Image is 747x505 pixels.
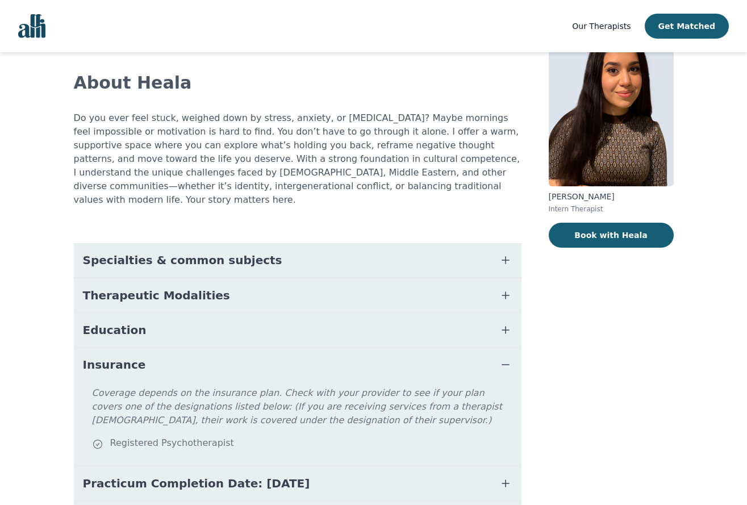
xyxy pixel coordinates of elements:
button: Practicum Completion Date: [DATE] [74,466,521,500]
span: Education [83,322,147,338]
button: Get Matched [645,14,729,39]
div: Registered Psychotherapist [92,436,517,452]
img: Heala_Maudoodi [549,23,674,186]
p: Coverage depends on the insurance plan. Check with your provider to see if your plan covers one o... [92,386,517,436]
button: Therapeutic Modalities [74,278,521,312]
img: alli logo [18,14,45,38]
p: Do you ever feel stuck, weighed down by stress, anxiety, or [MEDICAL_DATA]? Maybe mornings feel i... [74,111,521,207]
button: Book with Heala [549,223,674,248]
button: Specialties & common subjects [74,243,521,277]
button: Education [74,313,521,347]
h2: About Heala [74,73,521,93]
span: Practicum Completion Date: [DATE] [83,475,310,491]
span: Insurance [83,357,146,373]
span: Our Therapists [572,22,631,31]
a: Our Therapists [572,19,631,33]
p: [PERSON_NAME] [549,191,674,202]
p: Intern Therapist [549,204,674,214]
span: Specialties & common subjects [83,252,282,268]
span: Therapeutic Modalities [83,287,230,303]
button: Insurance [74,348,521,382]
